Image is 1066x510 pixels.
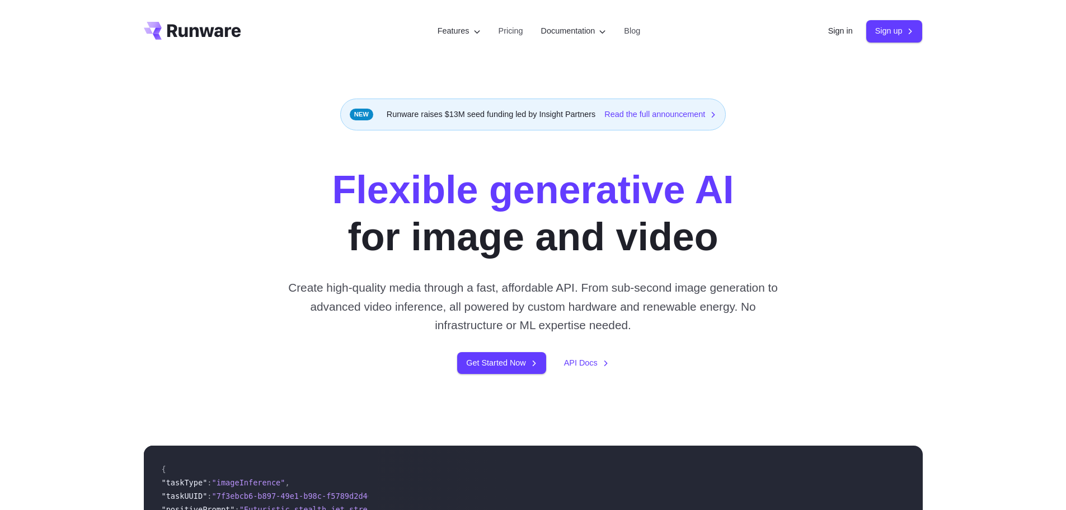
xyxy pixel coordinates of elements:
span: "taskType" [162,478,208,487]
a: Read the full announcement [604,108,716,121]
a: Pricing [499,25,523,38]
div: Runware raises $13M seed funding led by Insight Partners [340,99,726,130]
span: "7f3ebcb6-b897-49e1-b98c-f5789d2d40d7" [212,492,386,500]
span: , [285,478,289,487]
label: Features [438,25,481,38]
strong: Flexible generative AI [332,168,734,212]
p: Create high-quality media through a fast, affordable API. From sub-second image generation to adv... [284,278,782,334]
a: Blog [624,25,640,38]
span: { [162,465,166,474]
span: "taskUUID" [162,492,208,500]
a: Sign up [866,20,923,42]
a: Sign in [828,25,853,38]
a: Go to / [144,22,241,40]
span: "imageInference" [212,478,285,487]
a: Get Started Now [457,352,546,374]
h1: for image and video [332,166,734,260]
span: : [207,478,212,487]
span: : [207,492,212,500]
label: Documentation [541,25,607,38]
a: API Docs [564,357,609,369]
